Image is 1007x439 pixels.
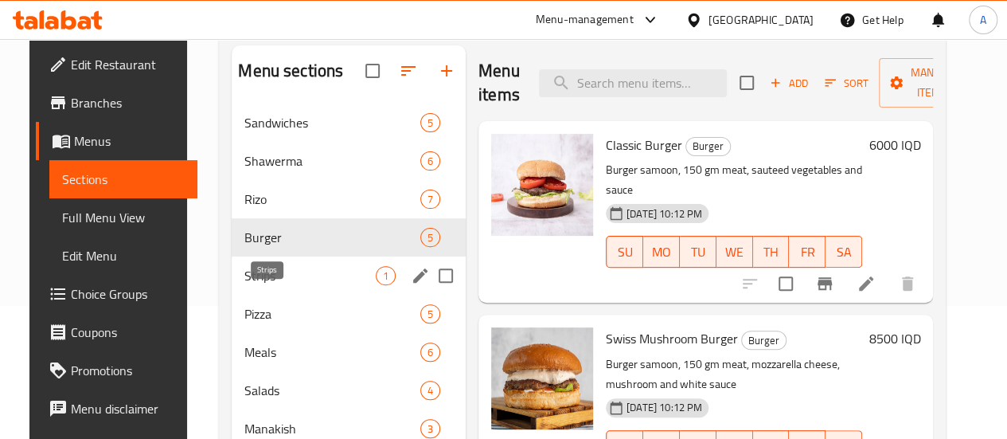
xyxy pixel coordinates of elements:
div: Strips1edit [232,257,466,295]
h6: 6000 IQD [868,134,920,156]
button: SA [826,236,862,268]
button: Add section [427,52,466,90]
button: WE [716,236,753,268]
span: 5 [421,230,439,245]
span: Strips [244,266,376,285]
a: Menu disclaimer [36,390,197,428]
span: Select to update [769,267,802,300]
span: Add [767,74,810,92]
span: MO [650,241,673,264]
span: Menus [74,131,185,151]
span: Promotions [71,361,185,380]
span: Salads [244,381,420,400]
span: 5 [421,307,439,322]
span: 1 [377,268,395,284]
div: [GEOGRAPHIC_DATA] [708,11,814,29]
div: Pizza5 [232,295,466,333]
a: Full Menu View [49,198,197,237]
span: Add item [763,71,814,96]
h6: 8500 IQD [868,327,920,350]
div: items [420,113,440,132]
div: Menu-management [536,10,634,29]
div: Burger [741,331,786,350]
a: Promotions [36,351,197,390]
a: Branches [36,84,197,122]
span: FR [795,241,819,264]
span: Shawerma [244,151,420,171]
span: Sections [62,170,185,189]
button: Manage items [879,58,986,108]
h2: Menu items [478,59,520,107]
span: WE [723,241,747,264]
a: Edit menu item [857,274,876,293]
a: Sections [49,160,197,198]
a: Edit Menu [49,237,197,275]
input: search [539,69,727,97]
div: Shawerma6 [232,142,466,180]
a: Coupons [36,313,197,351]
div: Rizo7 [232,180,466,218]
span: [DATE] 10:12 PM [620,206,708,221]
span: Sort [825,74,868,92]
button: Sort [821,71,872,96]
a: Edit Restaurant [36,45,197,84]
span: Pizza [244,304,420,323]
button: MO [643,236,680,268]
span: Burger [244,228,420,247]
span: Manage items [892,63,973,103]
div: items [420,343,440,362]
span: Branches [71,93,185,112]
span: Swiss Mushroom Burger [606,327,738,351]
button: TU [680,236,716,268]
div: items [420,304,440,323]
span: TH [759,241,783,264]
span: Manakish [244,419,420,438]
div: items [420,190,440,209]
button: delete [888,265,927,303]
span: SU [613,241,637,264]
div: items [376,266,396,285]
a: Menus [36,122,197,160]
a: Choice Groups [36,275,197,313]
button: SU [606,236,643,268]
span: Rizo [244,190,420,209]
button: Add [763,71,814,96]
button: Branch-specific-item [806,265,844,303]
span: Select all sections [356,54,389,88]
div: items [420,228,440,247]
span: SA [832,241,856,264]
span: Choice Groups [71,284,185,304]
button: FR [789,236,826,268]
div: Burger5 [232,218,466,257]
span: Classic Burger [606,133,682,157]
div: Sandwiches5 [232,104,466,142]
div: Salads4 [232,371,466,410]
span: Sort items [814,71,879,96]
span: Burger [742,331,786,350]
span: 6 [421,345,439,360]
span: Select section [730,66,763,100]
span: Full Menu View [62,208,185,227]
button: TH [753,236,790,268]
span: 4 [421,383,439,398]
span: 5 [421,116,439,131]
h2: Menu sections [238,59,343,83]
span: Edit Restaurant [71,55,185,74]
div: items [420,151,440,171]
span: Edit Menu [62,246,185,265]
span: Burger [686,137,730,155]
span: Menu disclaimer [71,399,185,418]
span: Sandwiches [244,113,420,132]
button: edit [408,264,432,288]
p: Burger samoon, 150 gm meat, mozzarella cheese, mushroom and white sauce [606,355,862,394]
span: A [980,11,986,29]
span: TU [686,241,710,264]
span: Coupons [71,323,185,342]
span: Meals [244,343,420,362]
